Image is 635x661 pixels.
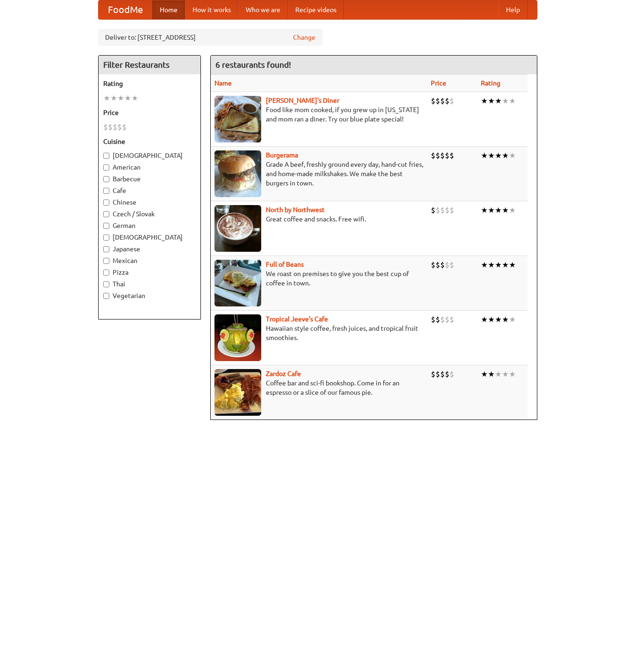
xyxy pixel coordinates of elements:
[214,205,261,252] img: north.jpg
[431,150,435,161] li: $
[124,93,131,103] li: ★
[103,279,196,289] label: Thai
[103,176,109,182] input: Barbecue
[445,205,449,215] li: $
[495,150,502,161] li: ★
[103,164,109,171] input: American
[266,97,339,104] a: [PERSON_NAME]'s Diner
[288,0,344,19] a: Recipe videos
[431,314,435,325] li: $
[266,370,301,377] a: Zardoz Cafe
[445,314,449,325] li: $
[214,260,261,306] img: beans.jpg
[214,96,261,142] img: sallys.jpg
[214,160,423,188] p: Grade A beef, freshly ground every day, hand-cut fries, and home-made milkshakes. We make the bes...
[449,260,454,270] li: $
[214,79,232,87] a: Name
[440,150,445,161] li: $
[495,260,502,270] li: ★
[481,260,488,270] li: ★
[99,56,200,74] h4: Filter Restaurants
[435,205,440,215] li: $
[481,79,500,87] a: Rating
[103,258,109,264] input: Mexican
[431,96,435,106] li: $
[449,150,454,161] li: $
[103,186,196,195] label: Cafe
[481,96,488,106] li: ★
[103,153,109,159] input: [DEMOGRAPHIC_DATA]
[445,369,449,379] li: $
[449,205,454,215] li: $
[103,221,196,230] label: German
[214,378,423,397] p: Coffee bar and sci-fi bookshop. Come in for an espresso or a slice of our famous pie.
[502,150,509,161] li: ★
[266,315,328,323] a: Tropical Jeeve's Cafe
[440,205,445,215] li: $
[481,205,488,215] li: ★
[488,369,495,379] li: ★
[445,150,449,161] li: $
[103,188,109,194] input: Cafe
[488,205,495,215] li: ★
[185,0,238,19] a: How it works
[449,96,454,106] li: $
[440,369,445,379] li: $
[103,199,109,206] input: Chinese
[214,150,261,197] img: burgerama.jpg
[440,314,445,325] li: $
[495,369,502,379] li: ★
[435,96,440,106] li: $
[103,79,196,88] h5: Rating
[293,33,315,42] a: Change
[509,260,516,270] li: ★
[435,314,440,325] li: $
[103,93,110,103] li: ★
[431,369,435,379] li: $
[435,260,440,270] li: $
[481,369,488,379] li: ★
[108,122,113,132] li: $
[449,314,454,325] li: $
[238,0,288,19] a: Who we are
[214,369,261,416] img: zardoz.jpg
[440,96,445,106] li: $
[214,105,423,124] p: Food like mom cooked, if you grew up in [US_STATE] and mom ran a diner. Try our blue plate special!
[502,205,509,215] li: ★
[431,205,435,215] li: $
[495,205,502,215] li: ★
[214,214,423,224] p: Great coffee and snacks. Free wifi.
[117,122,122,132] li: $
[502,96,509,106] li: ★
[103,198,196,207] label: Chinese
[117,93,124,103] li: ★
[103,209,196,219] label: Czech / Slovak
[103,235,109,241] input: [DEMOGRAPHIC_DATA]
[499,0,528,19] a: Help
[113,122,117,132] li: $
[214,269,423,288] p: We roast on premises to give you the best cup of coffee in town.
[266,261,304,268] a: Full of Beans
[509,205,516,215] li: ★
[103,151,196,160] label: [DEMOGRAPHIC_DATA]
[509,150,516,161] li: ★
[431,260,435,270] li: $
[509,314,516,325] li: ★
[440,260,445,270] li: $
[215,60,291,69] ng-pluralize: 6 restaurants found!
[435,369,440,379] li: $
[103,244,196,254] label: Japanese
[103,233,196,242] label: [DEMOGRAPHIC_DATA]
[266,206,325,213] b: North by Northwest
[122,122,127,132] li: $
[488,314,495,325] li: ★
[488,96,495,106] li: ★
[103,137,196,146] h5: Cuisine
[214,324,423,342] p: Hawaiian style coffee, fresh juices, and tropical fruit smoothies.
[103,174,196,184] label: Barbecue
[266,151,298,159] a: Burgerama
[445,260,449,270] li: $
